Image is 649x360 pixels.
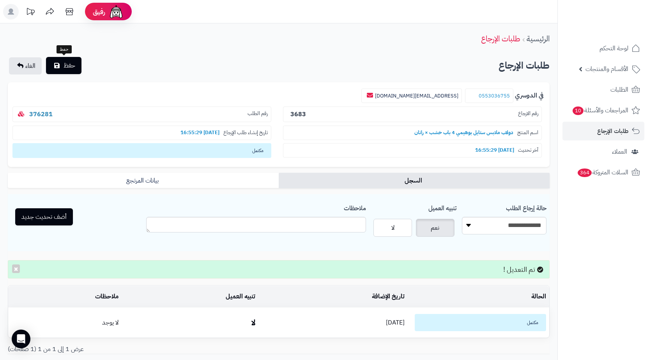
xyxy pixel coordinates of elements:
td: تنبيه العميل [122,286,259,307]
td: ملاحظات [8,286,122,307]
span: طلبات الإرجاع [597,126,628,137]
a: تحديثات المنصة [21,4,40,21]
span: نعم [431,223,439,232]
div: تم التعديل ! [8,260,550,279]
div: حفظ [57,45,72,54]
td: لا يوجد [8,308,122,337]
a: الرئيسية [527,33,550,44]
a: الطلبات [562,80,644,99]
span: 364 [577,168,592,177]
a: السلات المتروكة364 [562,163,644,182]
span: رقم الارجاع [518,110,538,119]
span: لوحة التحكم [599,43,628,54]
img: ai-face.png [108,4,124,20]
a: [EMAIL_ADDRESS][DOMAIN_NAME] [375,92,458,99]
label: تنبيه العميل [428,200,456,213]
span: تاريخ إنشاء طلب الإرجاع [223,129,268,137]
label: حالة إرجاع الطلب [506,200,546,213]
b: [DATE] 16:55:29 [177,129,223,136]
a: الغاء [9,57,42,74]
span: رفيق [93,7,105,16]
span: الغاء [25,61,35,71]
span: المراجعات والأسئلة [572,105,628,116]
a: السجل [279,173,550,188]
td: [DATE] [258,308,407,337]
td: تاريخ الإضافة [258,286,407,307]
b: لا [251,317,255,328]
span: لا [391,223,394,232]
b: [DATE] 16:55:29 [471,146,518,154]
button: × [12,264,20,273]
span: 10 [572,106,584,115]
span: الأقسام والمنتجات [585,64,628,74]
a: العملاء [562,142,644,161]
span: حفظ [64,61,75,70]
span: السلات المتروكة [577,167,628,178]
span: مكتمل [12,143,271,158]
span: مكتمل [415,314,546,331]
button: حفظ [46,57,81,74]
div: Open Intercom Messenger [12,330,30,348]
a: بيانات المرتجع [8,173,279,188]
a: 0553036755 [479,92,510,99]
td: الحالة [408,286,549,307]
b: 3683 [290,110,306,119]
a: طلبات الإرجاع [481,33,520,44]
span: العملاء [612,146,627,157]
a: المراجعات والأسئلة10 [562,101,644,120]
label: ملاحظات [344,200,366,213]
img: logo-2.png [596,9,642,25]
b: في الدوسري [515,91,543,100]
a: 376281 [29,110,53,119]
a: لوحة التحكم [562,39,644,58]
a: طلبات الإرجاع [562,122,644,140]
button: أضف تحديث جديد [15,208,73,225]
h2: طلبات الإرجاع [499,58,550,74]
span: الطلبات [610,84,628,95]
span: اسم المنتج [517,129,538,137]
div: عرض 1 إلى 1 من 1 (1 صفحات) [2,345,279,354]
b: دولاب ملابس ستايل بوهيمي 4 باب خشب × راتان [410,129,517,136]
span: رقم الطلب [248,110,268,119]
span: آخر تحديث [518,147,538,154]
